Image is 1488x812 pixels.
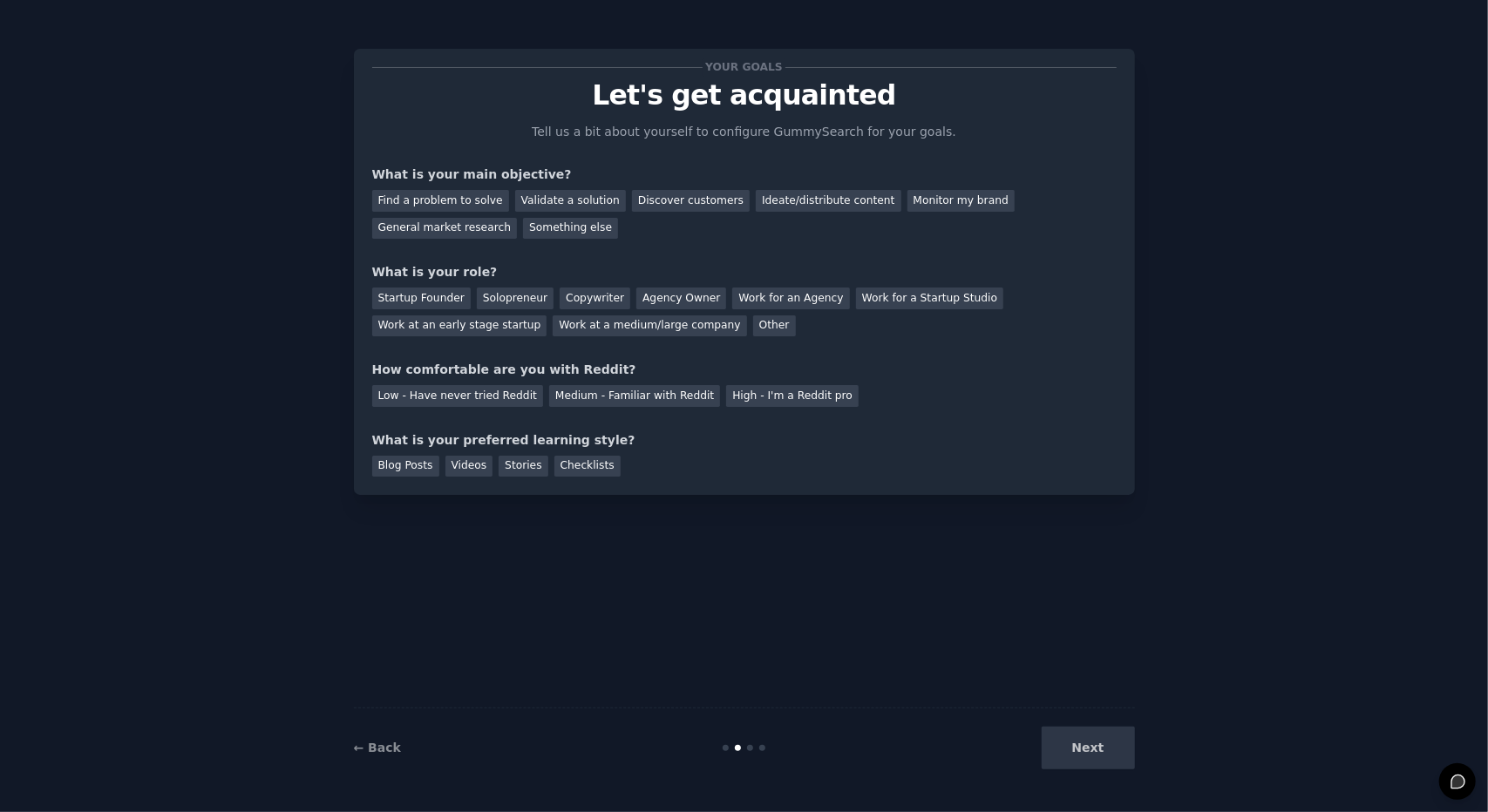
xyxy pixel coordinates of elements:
[732,288,849,309] div: Work for an Agency
[445,456,493,477] div: Videos
[372,456,439,477] div: Blog Posts
[477,288,554,309] div: Solopreneur
[354,741,401,754] a: ← Back
[753,315,796,337] div: Other
[703,58,786,77] span: Your goals
[756,190,900,212] div: Ideate/distribute content
[372,288,471,309] div: Startup Founder
[372,385,543,407] div: Low - Have never tried Reddit
[907,190,1015,212] div: Monitor my brand
[549,385,720,407] div: Medium - Familiar with Reddit
[372,361,1117,379] div: How comfortable are you with Reddit?
[553,315,746,337] div: Work at a medium/large company
[554,456,621,477] div: Checklists
[726,385,859,407] div: High - I'm a Reddit pro
[372,218,518,240] div: General market research
[372,431,1117,450] div: What is your preferred learning style?
[372,190,509,212] div: Find a problem to solve
[560,288,630,309] div: Copywriter
[525,123,964,141] p: Tell us a bit about yourself to configure GummySearch for your goals.
[499,456,547,477] div: Stories
[636,288,726,309] div: Agency Owner
[856,288,1003,309] div: Work for a Startup Studio
[523,218,618,240] div: Something else
[515,190,626,212] div: Validate a solution
[372,263,1117,281] div: What is your role?
[632,190,750,212] div: Discover customers
[372,80,1117,111] p: Let's get acquainted
[372,166,1117,184] div: What is your main objective?
[372,315,547,337] div: Work at an early stage startup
